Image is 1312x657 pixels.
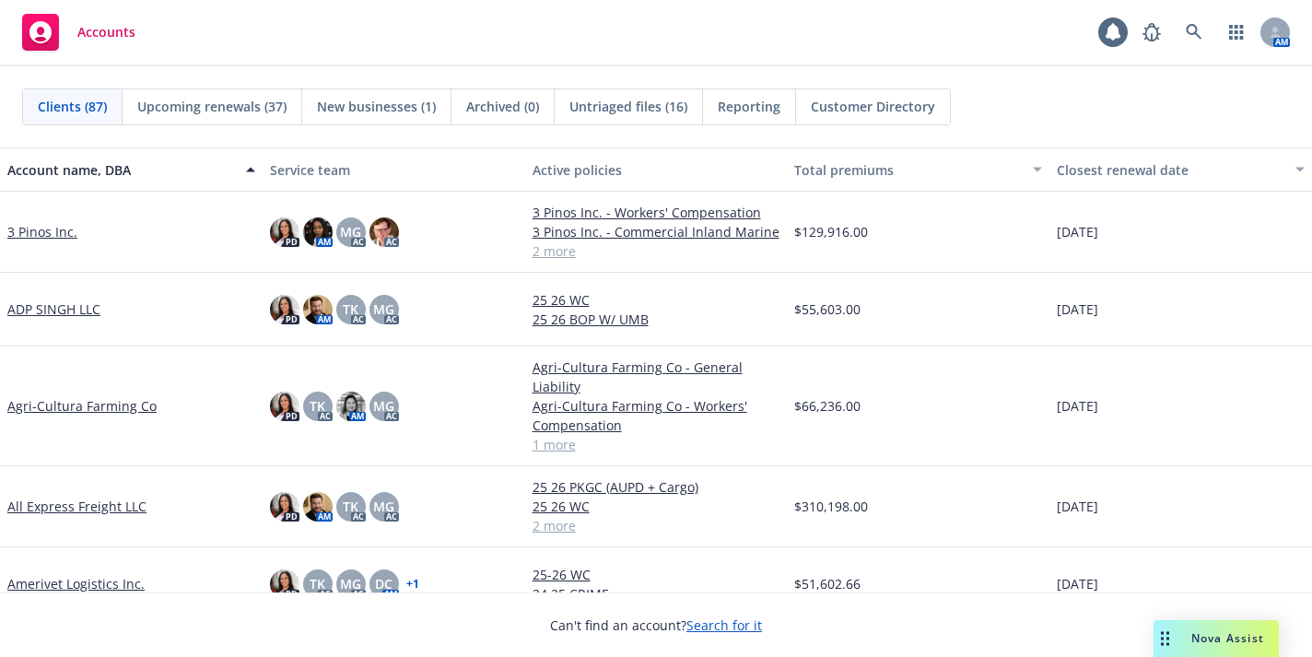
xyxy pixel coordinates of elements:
[1057,160,1284,180] div: Closest renewal date
[533,203,780,222] a: 3 Pinos Inc. - Workers' Compensation
[1057,497,1098,516] span: [DATE]
[811,97,935,116] span: Customer Directory
[794,299,861,319] span: $55,603.00
[533,310,780,329] a: 25 26 BOP W/ UMB
[1218,14,1255,51] a: Switch app
[343,299,358,319] span: TK
[7,396,157,416] a: Agri-Cultura Farming Co
[794,222,868,241] span: $129,916.00
[270,569,299,599] img: photo
[1057,396,1098,416] span: [DATE]
[270,295,299,324] img: photo
[1057,574,1098,593] span: [DATE]
[533,241,780,261] a: 2 more
[375,574,392,593] span: DC
[303,295,333,324] img: photo
[303,492,333,522] img: photo
[373,396,394,416] span: MG
[466,97,539,116] span: Archived (0)
[1057,299,1098,319] span: [DATE]
[533,565,780,584] a: 25-26 WC
[1176,14,1212,51] a: Search
[340,574,361,593] span: MG
[263,147,525,192] button: Service team
[38,97,107,116] span: Clients (87)
[7,574,145,593] a: Amerivet Logistics Inc.
[310,396,325,416] span: TK
[1049,147,1312,192] button: Closest renewal date
[533,222,780,241] a: 3 Pinos Inc. - Commercial Inland Marine
[373,299,394,319] span: MG
[533,396,780,435] a: Agri-Cultura Farming Co - Workers' Compensation
[336,392,366,421] img: photo
[317,97,436,116] span: New businesses (1)
[270,160,518,180] div: Service team
[533,358,780,396] a: Agri-Cultura Farming Co - General Liability
[340,222,361,241] span: MG
[1057,222,1098,241] span: [DATE]
[1154,620,1279,657] button: Nova Assist
[533,160,780,180] div: Active policies
[270,392,299,421] img: photo
[533,584,780,604] a: 24 25 CRIME
[7,299,100,319] a: ADP SINGH LLC
[718,97,780,116] span: Reporting
[7,497,146,516] a: All Express Freight LLC
[794,574,861,593] span: $51,602.66
[569,97,687,116] span: Untriaged files (16)
[343,497,358,516] span: TK
[686,616,762,634] a: Search for it
[794,497,868,516] span: $310,198.00
[533,477,780,497] a: 25 26 PKGC (AUPD + Cargo)
[137,97,287,116] span: Upcoming renewals (37)
[7,160,235,180] div: Account name, DBA
[533,290,780,310] a: 25 26 WC
[406,579,419,590] a: + 1
[270,217,299,247] img: photo
[270,492,299,522] img: photo
[1133,14,1170,51] a: Report a Bug
[550,616,762,635] span: Can't find an account?
[794,160,1022,180] div: Total premiums
[373,497,394,516] span: MG
[1191,630,1264,646] span: Nova Assist
[533,516,780,535] a: 2 more
[794,396,861,416] span: $66,236.00
[7,222,77,241] a: 3 Pinos Inc.
[15,6,143,58] a: Accounts
[1154,620,1177,657] div: Drag to move
[369,217,399,247] img: photo
[303,217,333,247] img: photo
[787,147,1049,192] button: Total premiums
[77,25,135,40] span: Accounts
[533,497,780,516] a: 25 26 WC
[533,435,780,454] a: 1 more
[310,574,325,593] span: TK
[525,147,788,192] button: Active policies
